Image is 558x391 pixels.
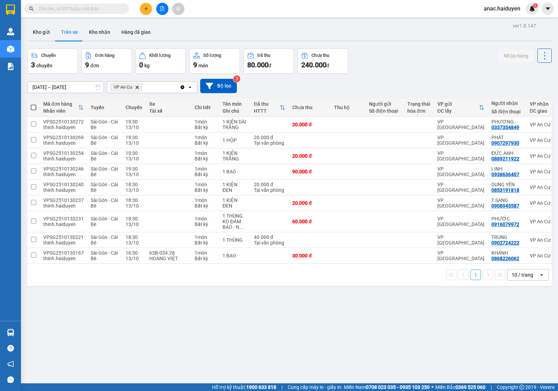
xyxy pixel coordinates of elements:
[195,156,216,161] div: Bất kỳ
[437,108,479,114] div: ĐC lấy
[176,6,181,11] span: aim
[43,119,84,125] div: VPSG2510130272
[437,250,484,261] div: VP [GEOGRAPHIC_DATA]
[43,203,84,209] div: thinh.haiduyen
[491,140,519,146] div: 0907297930
[233,75,240,82] sup: 3
[254,240,285,246] div: Tại văn phòng
[223,253,247,258] div: 1 BAO
[43,197,84,203] div: VPSG2510130237
[491,172,519,177] div: 0938636407
[189,48,240,74] button: Số lượng9món
[478,4,526,13] span: anac.haiduyen
[195,216,216,221] div: 1 món
[195,240,216,246] div: Bất kỳ
[491,221,519,227] div: 0916079972
[43,221,84,227] div: thinh.haiduyen
[43,187,84,193] div: thinh.haiduyen
[326,63,329,68] span: đ
[126,221,142,227] div: 13/10
[292,105,327,110] div: Chưa thu
[195,172,216,177] div: Bất kỳ
[43,150,84,156] div: VPSG2510130254
[43,108,78,114] div: Nhân viên
[195,250,216,256] div: 1 món
[7,376,14,383] span: message
[195,197,216,203] div: 1 món
[126,197,142,203] div: 18:30
[149,108,188,114] div: Tài xế
[7,45,14,53] img: warehouse-icon
[212,383,276,391] span: Hỗ trợ kỹ thuật:
[254,182,285,187] div: 20.000 đ
[369,101,400,107] div: Người gửi
[91,166,118,177] span: Sài Gòn - Cái Bè
[254,101,280,107] div: Đã thu
[126,240,142,246] div: 13/10
[437,150,484,161] div: VP [GEOGRAPHIC_DATA]
[514,119,518,125] span: ...
[200,79,237,93] button: Bộ lọc
[491,150,523,156] div: ĐỨC ANH
[43,135,84,140] div: VPSG2510130269
[437,119,484,130] div: VP [GEOGRAPHIC_DATA]
[491,135,523,140] div: PHÁT
[539,272,544,278] svg: open
[43,172,84,177] div: thinh.haiduyen
[193,61,197,69] span: 9
[43,101,78,107] div: Mã đơn hàng
[292,200,327,206] div: 20.000 đ
[435,383,485,391] span: Miền Bắc
[498,50,534,62] button: Nhập hàng
[195,166,216,172] div: 1 món
[144,6,149,11] span: plus
[223,213,247,219] div: 1 THÙNG
[491,240,519,246] div: 0902724222
[243,48,294,74] button: Đã thu80.000đ
[437,234,484,246] div: VP [GEOGRAPHIC_DATA]
[491,234,523,240] div: TRUNG
[223,219,247,230] div: KO ĐẢM BẢO - NHẸ TAY
[491,109,523,114] div: Số điện thoại
[239,224,243,230] span: ...
[114,84,132,90] span: VP An Cư
[246,384,276,390] strong: 1900 633 818
[126,234,142,240] div: 18:30
[7,28,14,35] img: warehouse-icon
[149,101,188,107] div: Xe
[533,3,538,8] sup: 1
[292,122,327,127] div: 20.000 đ
[519,385,524,390] span: copyright
[36,63,52,68] span: chuyến
[43,216,84,221] div: VPSG2510130231
[43,240,84,246] div: thinh.haiduyen
[195,135,216,140] div: 1 món
[126,203,142,209] div: 13/10
[437,182,484,193] div: VP [GEOGRAPHIC_DATA]
[491,256,519,261] div: 0868226062
[7,63,14,70] img: solution-icon
[491,125,519,130] div: 0337354849
[195,105,216,110] div: Chi tiết
[223,197,247,209] div: 1 KIỆN ĐEN
[223,108,247,114] div: Ghi chú
[491,156,519,161] div: 0889211922
[149,53,171,58] div: Khối lượng
[43,125,84,130] div: thinh.haiduyen
[292,253,327,258] div: 30.000 đ
[491,216,523,221] div: PHƯỚC
[437,101,479,107] div: VP gửi
[545,6,551,12] span: caret-down
[491,250,523,256] div: KHÁNH
[311,53,329,58] div: Chưa thu
[7,361,14,367] span: notification
[135,48,186,74] button: Khối lượng0kg
[292,169,327,174] div: 90.000 đ
[529,6,535,12] img: icon-new-feature
[85,61,89,69] span: 9
[223,237,247,243] div: 1 THÙNG
[491,100,523,106] div: Người nhận
[223,182,247,193] div: 1 KIỆN ĐEN
[254,108,280,114] div: HTTT
[254,140,285,146] div: Tại văn phòng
